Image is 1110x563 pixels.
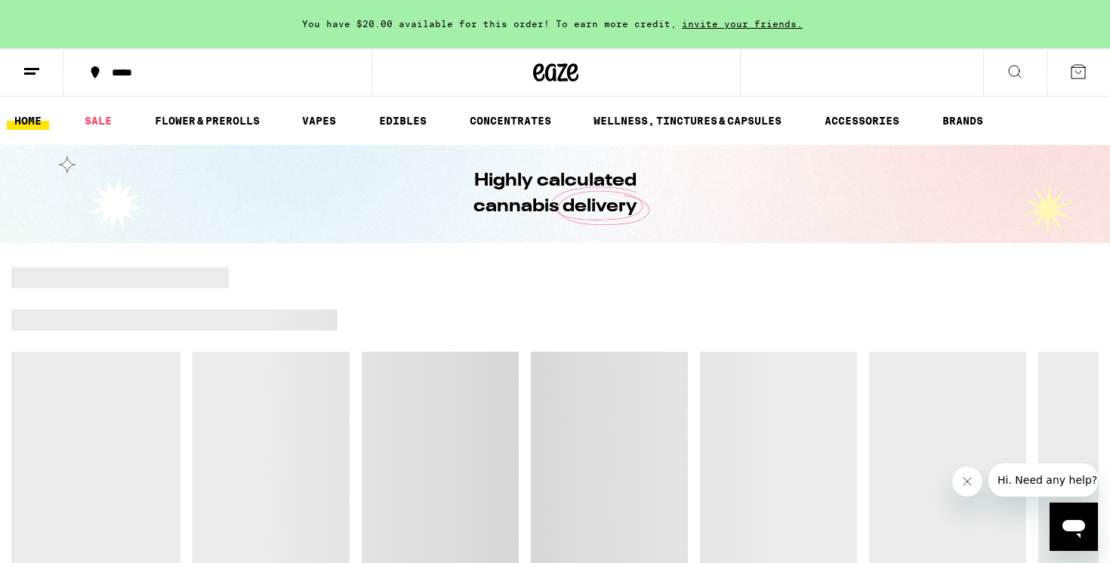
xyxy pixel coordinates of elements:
span: invite your friends. [677,19,808,29]
a: WELLNESS, TINCTURES & CAPSULES [586,112,789,130]
a: ACCESSORIES [817,112,907,130]
a: BRANDS [935,112,991,130]
iframe: Button to launch messaging window [1050,503,1098,551]
h1: Highly calculated cannabis delivery [430,168,680,220]
a: EDIBLES [372,112,434,130]
a: FLOWER & PREROLLS [147,112,267,130]
a: CONCENTRATES [462,112,559,130]
a: SALE [77,112,119,130]
iframe: Message from company [988,463,1098,497]
iframe: Close message [952,466,982,497]
span: You have $20.00 available for this order! To earn more credit, [302,19,677,29]
a: HOME [7,112,49,130]
a: VAPES [294,112,344,130]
